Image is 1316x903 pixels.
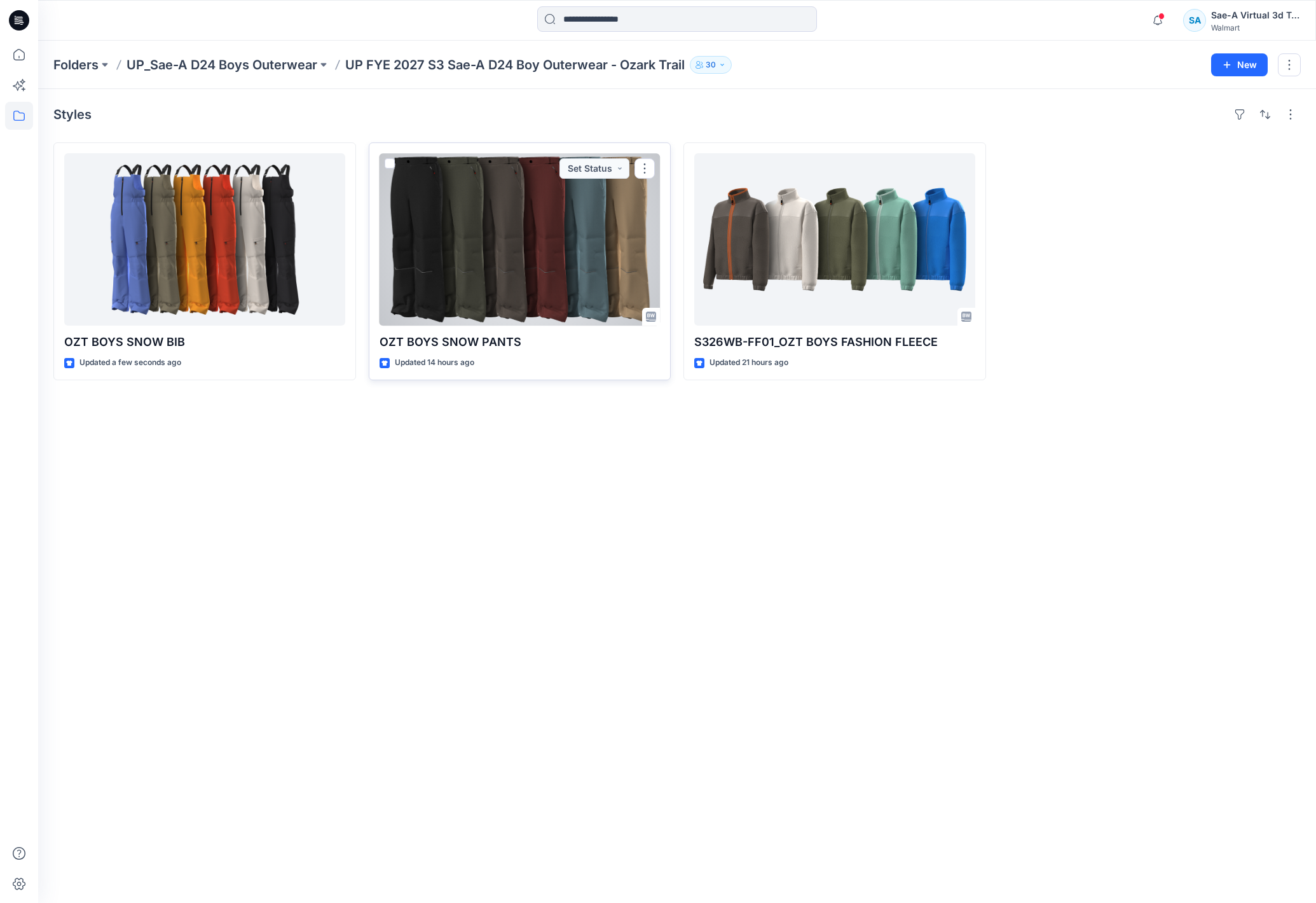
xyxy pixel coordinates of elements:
[53,56,99,74] a: Folders
[690,56,732,74] button: 30
[345,56,685,74] p: UP FYE 2027 S3 Sae-A D24 Boy Outerwear - Ozark Trail
[706,58,716,72] p: 30
[1211,53,1268,76] button: New
[1211,8,1300,23] div: Sae-A Virtual 3d Team
[694,333,975,351] p: S326WB-FF01_OZT BOYS FASHION FLEECE
[380,333,661,351] p: OZT BOYS SNOW PANTS
[709,356,788,369] p: Updated 21 hours ago
[1211,23,1300,32] div: Walmart
[395,356,474,369] p: Updated 14 hours ago
[1183,9,1206,32] div: SA
[64,153,345,326] a: OZT BOYS SNOW BIB
[53,107,92,122] h4: Styles
[694,153,975,326] a: S326WB-FF01_OZT BOYS FASHION FLEECE
[79,356,181,369] p: Updated a few seconds ago
[127,56,317,74] a: UP_Sae-A D24 Boys Outerwear
[64,333,345,351] p: OZT BOYS SNOW BIB
[380,153,661,326] a: OZT BOYS SNOW PANTS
